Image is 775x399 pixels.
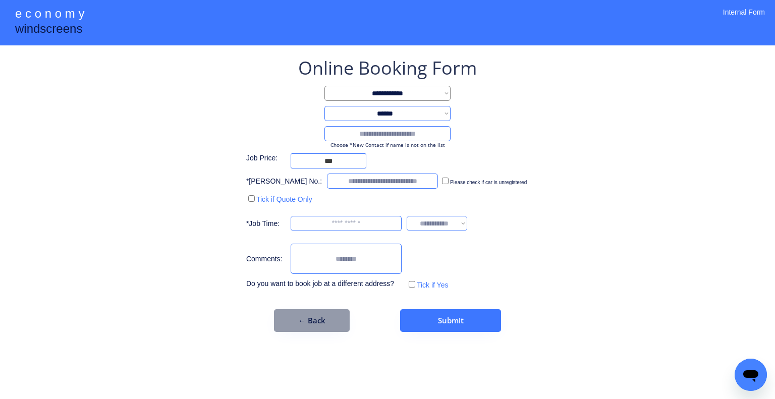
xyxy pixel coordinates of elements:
iframe: Button to launch messaging window [735,359,767,391]
button: ← Back [274,309,350,332]
div: Do you want to book job at a different address? [246,279,402,289]
label: Please check if car is unregistered [450,180,527,185]
div: Internal Form [723,8,765,30]
div: Online Booking Form [298,55,477,81]
div: Comments: [246,254,286,264]
div: Job Price: [246,153,286,163]
div: windscreens [15,20,82,40]
div: *[PERSON_NAME] No.: [246,177,322,187]
div: *Job Time: [246,219,286,229]
div: e c o n o m y [15,5,84,24]
label: Tick if Quote Only [256,195,312,203]
button: Submit [400,309,501,332]
label: Tick if Yes [417,281,449,289]
div: Choose *New Contact if name is not on the list [324,141,451,148]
